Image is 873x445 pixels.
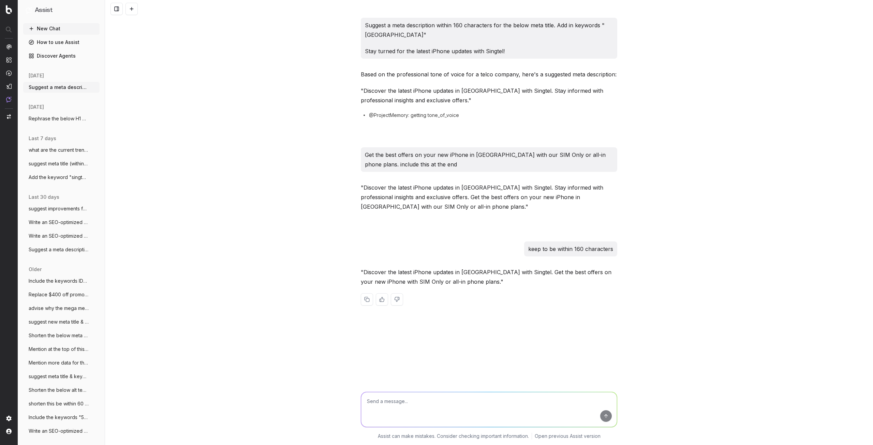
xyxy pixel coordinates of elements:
button: shorten this be within 60 characters Sin [23,398,100,409]
img: My account [6,429,12,434]
span: shorten this be within 60 characters Sin [29,400,89,407]
span: suggest meta title (within 60 characters [29,160,89,167]
span: Suggest a meta description of less than [29,246,89,253]
span: [DATE] [29,72,44,79]
button: Replace $400 off promo in the below cont [23,289,100,300]
span: last 30 days [29,194,59,201]
span: Include the keywords IDD Calls & global [29,278,89,284]
span: Replace $400 off promo in the below cont [29,291,89,298]
button: advise why the mega menu in this page ht [23,303,100,314]
span: Shorten the below meta description to be [29,332,89,339]
span: Write an SEO-optimized content about the [29,219,89,226]
button: suggest improvements for the below meta [23,203,100,214]
span: Write an SEO-optimized content in a simi [29,428,89,434]
span: Suggest a meta description within 160 ch [29,84,89,91]
img: Assist [26,7,32,13]
button: Include the keywords "5G+ priority" as i [23,412,100,423]
button: Shorten the below meta description to be [23,330,100,341]
img: Activation [6,70,12,76]
button: Add the keyword "singtel" to the below h [23,172,100,183]
span: Write an SEO-optimized content about the [29,233,89,239]
button: what are the current trending keywords f [23,145,100,155]
span: what are the current trending keywords f [29,147,89,153]
p: keep to be within 160 characters [528,244,613,254]
p: "Discover the latest iPhone updates in [GEOGRAPHIC_DATA] with Singtel. Stay informed with profess... [361,86,617,105]
span: suggest improvements for the below meta [29,205,89,212]
img: Switch project [7,114,11,119]
span: Mention at the top of this article that [29,346,89,353]
button: suggest meta title (within 60 characters [23,158,100,169]
span: suggest meta title & keywords for our pa [29,373,89,380]
button: Suggest a meta description of less than [23,244,100,255]
p: "Discover the latest iPhone updates in [GEOGRAPHIC_DATA] with Singtel. Stay informed with profess... [361,183,617,211]
span: advise why the mega menu in this page ht [29,305,89,312]
p: Stay turned for the latest iPhone updates with Singtel! [365,46,613,56]
button: Include the keywords IDD Calls & global [23,276,100,286]
span: Add the keyword "singtel" to the below h [29,174,89,181]
p: Based on the professional tone of voice for a telco company, here's a suggested meta description: [361,70,617,79]
img: Analytics [6,44,12,49]
span: [DATE] [29,104,44,110]
img: Botify logo [6,5,12,14]
span: Include the keywords "5G+ priority" as i [29,414,89,421]
a: How to use Assist [23,37,100,48]
button: Suggest a meta description within 160 ch [23,82,100,93]
p: Suggest a meta description within 160 characters for the below meta title. Add in keywords "[GEOG... [365,20,613,40]
button: Mention more data for the same price in [23,357,100,368]
span: last 7 days [29,135,56,142]
button: Write an SEO-optimized content about the [23,231,100,241]
button: Shorten the below alt text to be less th [23,385,100,396]
span: Rephrase the below H1 of our marketing p [29,115,89,122]
p: Get the best offers on your new iPhone in [GEOGRAPHIC_DATA] with our SIM Only or all-in phone pla... [365,150,613,169]
p: "Discover the latest iPhone updates in [GEOGRAPHIC_DATA] with Singtel. Get the best offers on you... [361,267,617,286]
a: Discover Agents [23,50,100,61]
img: Setting [6,416,12,421]
span: Mention more data for the same price in [29,359,89,366]
img: Studio [6,84,12,89]
h1: Assist [35,5,53,15]
img: Botify assist logo [351,270,357,277]
img: Assist [6,97,12,102]
button: Rephrase the below H1 of our marketing p [23,113,100,124]
span: suggest new meta title & description to [29,318,89,325]
button: suggest meta title & keywords for our pa [23,371,100,382]
span: Shorten the below alt text to be less th [29,387,89,394]
button: Assist [26,5,97,15]
button: Write an SEO-optimized content in a simi [23,426,100,436]
span: older [29,266,42,273]
p: Assist can make mistakes. Consider checking important information. [378,433,529,440]
span: @ProjectMemory: getting tone_of_voice [369,112,459,119]
button: Mention at the top of this article that [23,344,100,355]
button: suggest new meta title & description to [23,316,100,327]
img: Intelligence [6,57,12,63]
button: Write an SEO-optimized content about the [23,217,100,228]
button: New Chat [23,23,100,34]
a: Open previous Assist version [535,433,601,440]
